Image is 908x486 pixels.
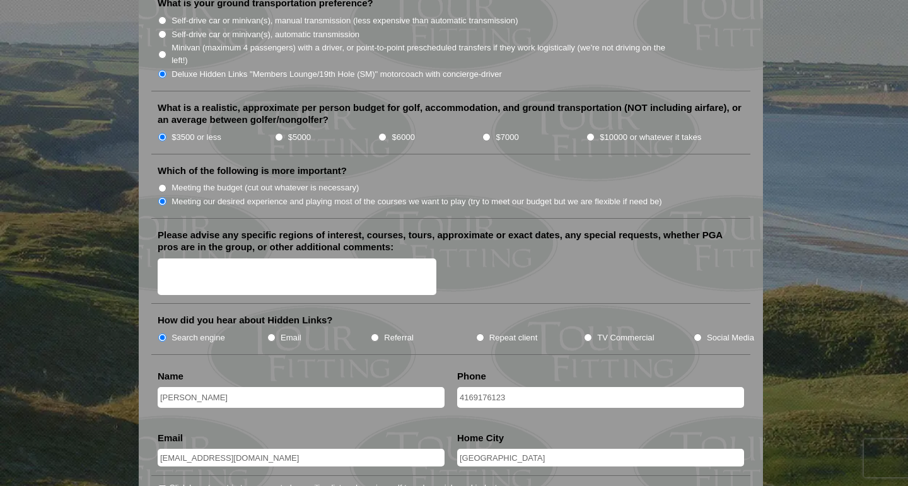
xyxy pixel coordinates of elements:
[172,42,678,66] label: Minivan (maximum 4 passengers) with a driver, or point-to-point prescheduled transfers if they wo...
[172,182,359,194] label: Meeting the budget (cut out whatever is necessary)
[158,165,347,177] label: Which of the following is more important?
[457,370,486,383] label: Phone
[172,131,221,144] label: $3500 or less
[384,332,414,344] label: Referral
[158,101,744,126] label: What is a realistic, approximate per person budget for golf, accommodation, and ground transporta...
[172,14,518,27] label: Self-drive car or minivan(s), manual transmission (less expensive than automatic transmission)
[158,229,744,253] label: Please advise any specific regions of interest, courses, tours, approximate or exact dates, any s...
[172,195,662,208] label: Meeting our desired experience and playing most of the courses we want to play (try to meet our b...
[496,131,518,144] label: $7000
[707,332,754,344] label: Social Media
[158,432,183,444] label: Email
[158,370,183,383] label: Name
[281,332,301,344] label: Email
[392,131,415,144] label: $6000
[172,28,359,41] label: Self-drive car or minivan(s), automatic transmission
[597,332,654,344] label: TV Commercial
[600,131,701,144] label: $10000 or whatever it takes
[172,332,225,344] label: Search engine
[172,68,502,81] label: Deluxe Hidden Links "Members Lounge/19th Hole (SM)" motorcoach with concierge-driver
[489,332,538,344] label: Repeat client
[158,314,333,327] label: How did you hear about Hidden Links?
[288,131,311,144] label: $5000
[457,432,504,444] label: Home City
